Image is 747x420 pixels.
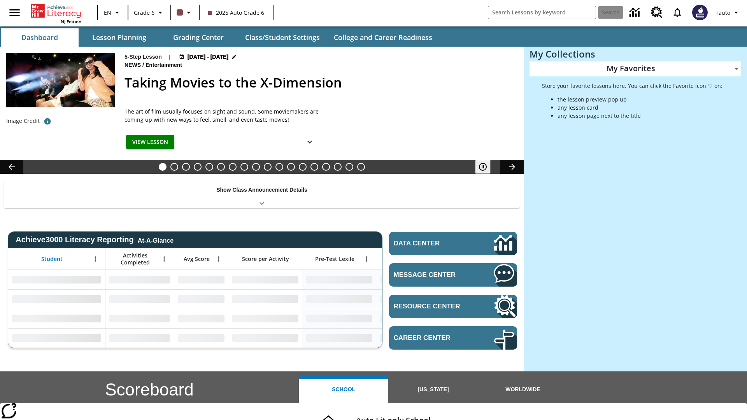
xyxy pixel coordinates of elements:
[712,5,744,19] button: Profile/Settings
[646,2,667,23] a: Resource Center, Will open in new tab
[239,28,326,47] button: Class/Student Settings
[100,5,125,19] button: Language: EN, Select a language
[488,6,596,19] input: search field
[105,289,174,309] div: No Data,
[6,53,115,107] img: Panel in front of the seats sprays water mist to the happy audience at a 4DX-equipped theater.
[530,49,741,59] h3: My Collections
[361,253,372,265] button: Open Menu
[40,114,55,128] button: Photo credit: Photo by The Asahi Shimbun via Getty Images
[174,5,196,19] button: Class color is dark brown. Change class color
[168,53,171,61] span: |
[558,103,722,112] li: any lesson card
[389,326,517,350] a: Career Center
[174,328,228,348] div: No Data,
[208,9,264,17] span: 2025 Auto Grade 6
[242,255,289,262] span: Score per Activity
[692,5,708,20] img: Avatar
[138,236,174,244] div: At-A-Glance
[376,328,450,348] div: No Data,
[217,163,225,171] button: Slide 6 The Last Homesteaders
[158,253,170,265] button: Open Menu
[299,376,388,403] button: School
[174,309,228,328] div: No Data,
[109,252,161,266] span: Activities Completed
[31,2,81,24] div: Home
[4,181,520,208] div: Show Class Announcement Details
[240,163,248,171] button: Slide 8 Attack of the Terrifying Tomatoes
[252,163,260,171] button: Slide 9 Fashion Forward in Ancient Rome
[41,255,63,262] span: Student
[345,163,353,171] button: Slide 17 Point of View
[299,163,307,171] button: Slide 13 Career Lesson
[376,270,450,289] div: No Data,
[174,289,228,309] div: No Data,
[625,2,646,23] a: Data Center
[80,28,158,47] button: Lesson Planning
[334,163,342,171] button: Slide 16 Remembering Justice O'Connor
[159,163,167,171] button: Slide 1 Taking Movies to the X-Dimension
[6,117,40,125] p: Image Credit
[357,163,365,171] button: Slide 18 The Constitution's Balancing Act
[287,163,295,171] button: Slide 12 Pre-release lesson
[170,163,178,171] button: Slide 2 All Aboard the Hyperloop?
[174,270,228,289] div: No Data,
[500,160,524,174] button: Lesson carousel, Next
[389,295,517,318] a: Resource Center, Will open in new tab
[194,163,202,171] button: Slide 4 Dirty Jobs Kids Had To Do
[264,163,272,171] button: Slide 10 The Invasion of the Free CD
[105,309,174,328] div: No Data,
[105,270,174,289] div: No Data,
[205,163,213,171] button: Slide 5 Cars of the Future?
[31,3,81,19] a: Home
[134,9,154,17] span: Grade 6
[558,112,722,120] li: any lesson page next to the title
[124,53,162,61] p: 5-Step Lesson
[61,19,81,24] span: NJ Edition
[530,61,741,76] div: My Favorites
[177,53,239,61] button: Aug 18 - Aug 24 Choose Dates
[475,160,498,174] div: Pause
[16,235,174,244] span: Achieve3000 Literacy Reporting
[328,28,438,47] button: College and Career Readiness
[389,232,517,255] a: Data Center
[376,289,450,309] div: No Data,
[478,376,568,403] button: Worldwide
[229,163,237,171] button: Slide 7 Solar Power to the People
[131,5,168,19] button: Grade: Grade 6, Select a grade
[376,309,450,328] div: No Data,
[126,135,174,149] button: View Lesson
[558,95,722,103] li: the lesson preview pop up
[475,160,491,174] button: Pause
[124,61,142,70] span: News
[104,9,111,17] span: EN
[1,28,79,47] button: Dashboard
[188,53,228,61] span: [DATE] - [DATE]
[394,303,470,310] span: Resource Center
[124,73,514,93] h2: Taking Movies to the X-Dimension
[146,61,184,70] span: Entertainment
[394,334,470,342] span: Career Center
[315,255,354,262] span: Pre-Test Lexile
[687,2,712,23] button: Select a new avatar
[213,253,224,265] button: Open Menu
[89,253,101,265] button: Open Menu
[542,82,722,90] p: Store your favorite lessons here. You can click the Favorite icon ♡ on:
[394,240,467,247] span: Data Center
[302,135,317,149] button: Show Details
[142,62,144,68] span: /
[275,163,283,171] button: Slide 11 Mixed Practice: Citing Evidence
[322,163,330,171] button: Slide 15 Hooray for Constitution Day!
[389,263,517,287] a: Message Center
[667,2,687,23] a: Notifications
[715,9,730,17] span: Tauto
[394,271,470,279] span: Message Center
[160,28,237,47] button: Grading Center
[182,163,190,171] button: Slide 3 Do You Want Fries With That?
[388,376,478,403] button: [US_STATE]
[105,328,174,348] div: No Data,
[184,255,210,262] span: Avg Score
[3,1,26,24] button: Open side menu
[310,163,318,171] button: Slide 14 Cooking Up Native Traditions
[124,107,319,124] p: The art of film usually focuses on sight and sound. Some moviemakers are coming up with new ways ...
